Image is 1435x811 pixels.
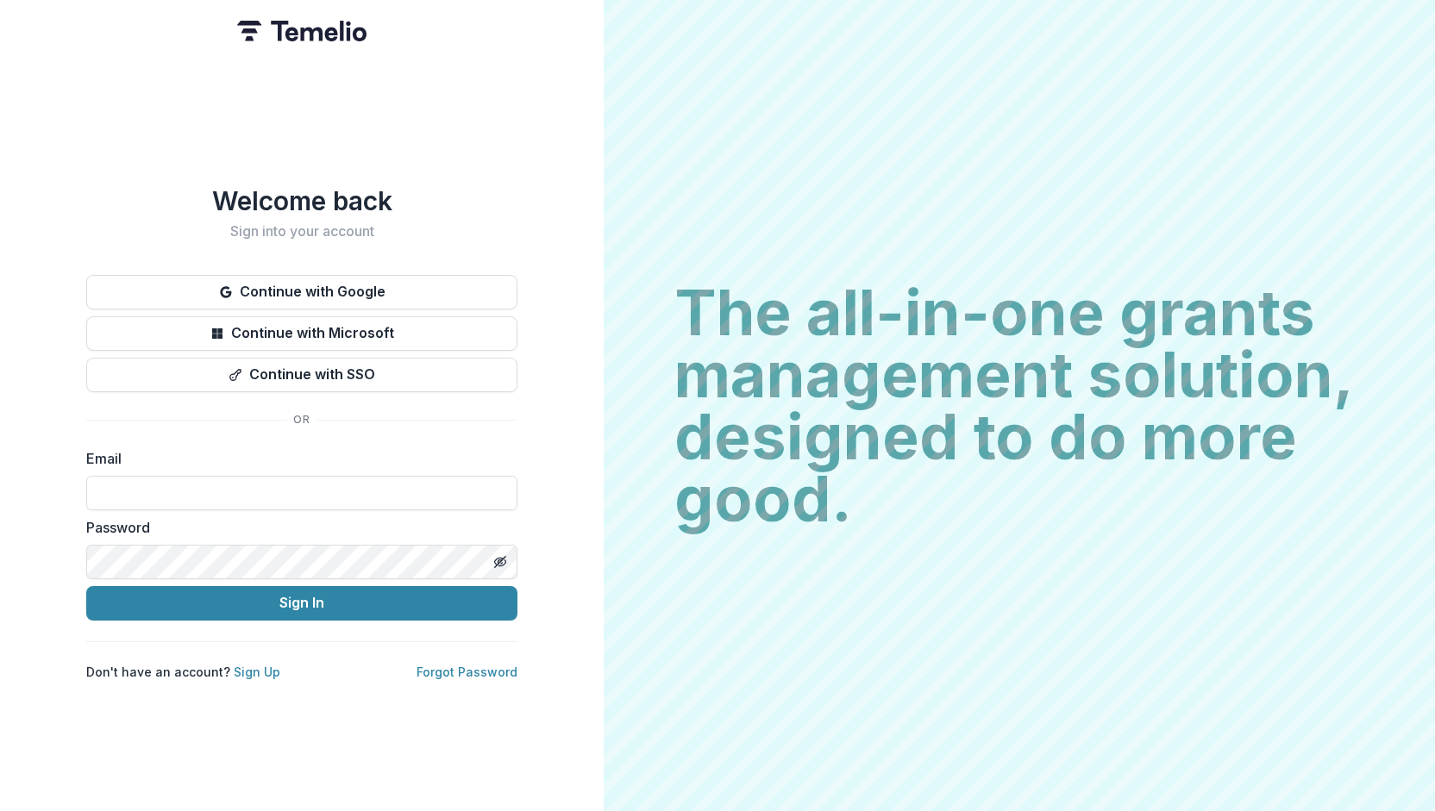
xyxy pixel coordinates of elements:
h1: Welcome back [86,185,517,216]
button: Toggle password visibility [486,548,514,576]
a: Sign Up [234,664,280,679]
img: Temelio [237,21,367,41]
button: Continue with Google [86,275,517,309]
button: Sign In [86,586,517,621]
a: Forgot Password [417,664,517,679]
label: Email [86,448,507,469]
label: Password [86,517,507,538]
button: Continue with SSO [86,358,517,392]
p: Don't have an account? [86,663,280,681]
button: Continue with Microsoft [86,316,517,351]
h2: Sign into your account [86,223,517,240]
